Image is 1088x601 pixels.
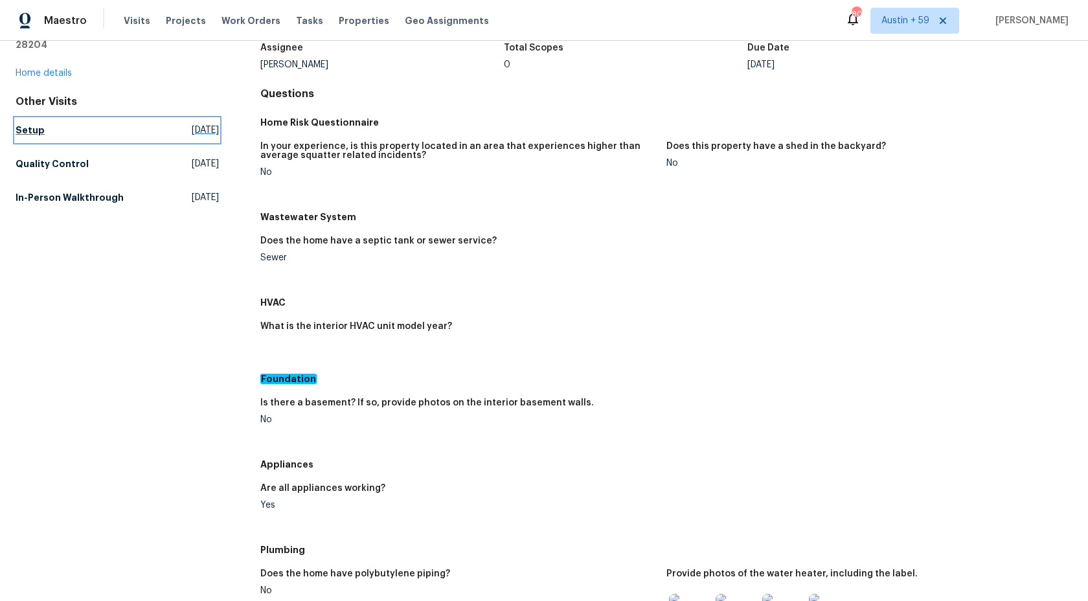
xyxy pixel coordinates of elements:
div: [PERSON_NAME] [260,60,504,69]
span: Geo Assignments [405,14,489,27]
span: [DATE] [192,124,219,137]
span: [DATE] [192,157,219,170]
div: No [260,168,656,177]
div: 0 [504,60,747,69]
h5: Total Scopes [504,43,563,52]
h5: What is the interior HVAC unit model year? [260,322,452,331]
span: Projects [166,14,206,27]
h5: In-Person Walkthrough [16,191,124,204]
span: Visits [124,14,150,27]
h5: Setup [16,124,45,137]
span: Austin + 59 [881,14,929,27]
h5: Does the home have polybutylene piping? [260,569,450,578]
h4: Questions [260,87,1072,100]
a: Home details [16,69,72,78]
em: Foundation [260,374,317,384]
span: Properties [339,14,389,27]
h5: Is there a basement? If so, provide photos on the interior basement walls. [260,398,594,407]
h5: Wastewater System [260,210,1072,223]
h5: Does the home have a septic tank or sewer service? [260,236,497,245]
div: Sewer [260,253,656,262]
a: Quality Control[DATE] [16,152,219,176]
h5: In your experience, is this property located in an area that experiences higher than average squa... [260,142,656,160]
div: [DATE] [747,60,991,69]
h5: Appliances [260,458,1072,471]
div: 801 [852,8,861,21]
div: No [260,586,656,595]
h5: Home Risk Questionnaire [260,116,1072,129]
span: Tasks [296,16,323,25]
span: Maestro [44,14,87,27]
h5: Plumbing [260,543,1072,556]
h5: Are all appliances working? [260,484,385,493]
h5: Provide photos of the water heater, including the label. [666,569,918,578]
div: Other Visits [16,95,219,108]
h5: Quality Control [16,157,89,170]
h5: Does this property have a shed in the backyard? [666,142,886,151]
h5: Due Date [747,43,789,52]
span: Work Orders [221,14,280,27]
h5: HVAC [260,296,1072,309]
h5: Assignee [260,43,303,52]
div: No [260,415,656,424]
div: No [666,159,1062,168]
a: In-Person Walkthrough[DATE] [16,186,219,209]
span: [PERSON_NAME] [990,14,1069,27]
a: Setup[DATE] [16,119,219,142]
div: Yes [260,501,656,510]
span: [DATE] [192,191,219,204]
